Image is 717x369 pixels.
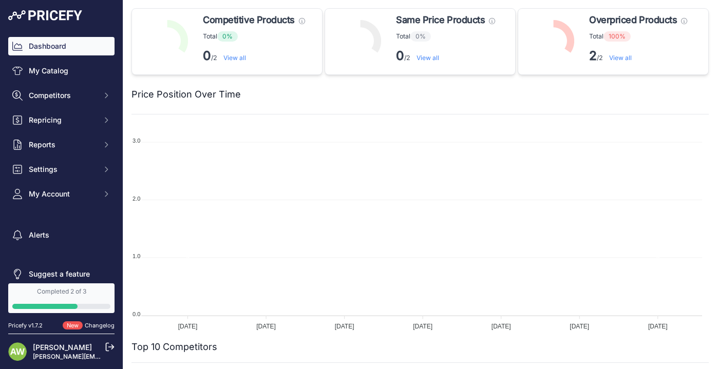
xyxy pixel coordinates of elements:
a: Alerts [8,226,115,244]
span: New [63,321,83,330]
img: Pricefy Logo [8,10,82,21]
p: Total [396,31,495,42]
div: Completed 2 of 3 [12,287,110,296]
p: Total [589,31,687,42]
span: My Account [29,189,96,199]
p: /2 [589,48,687,64]
h2: Top 10 Competitors [131,340,217,354]
a: View all [609,54,632,62]
a: [PERSON_NAME][EMAIL_ADDRESS][DOMAIN_NAME] [33,353,191,360]
p: Total [203,31,305,42]
tspan: [DATE] [570,323,589,330]
button: Repricing [8,111,115,129]
tspan: [DATE] [413,323,432,330]
span: 0% [410,31,431,42]
span: Settings [29,164,96,174]
tspan: 2.0 [133,196,140,202]
span: Repricing [29,115,96,125]
tspan: [DATE] [178,323,198,330]
span: 0% [217,31,238,42]
span: Competitors [29,90,96,101]
a: View all [417,54,439,62]
button: Competitors [8,86,115,105]
a: [PERSON_NAME] [33,343,92,352]
h2: Price Position Over Time [131,87,241,102]
p: /2 [396,48,495,64]
span: Competitive Products [203,13,295,27]
nav: Sidebar [8,37,115,283]
strong: 2 [589,48,597,63]
strong: 0 [396,48,404,63]
button: Reports [8,135,115,154]
span: 100% [603,31,631,42]
tspan: [DATE] [256,323,276,330]
strong: 0 [203,48,211,63]
tspan: 1.0 [133,253,140,259]
a: Suggest a feature [8,265,115,283]
tspan: 0.0 [133,311,140,317]
button: My Account [8,185,115,203]
tspan: [DATE] [492,323,511,330]
button: Settings [8,160,115,179]
span: Same Price Products [396,13,485,27]
a: Changelog [85,322,115,329]
a: Completed 2 of 3 [8,283,115,313]
a: View all [223,54,246,62]
tspan: [DATE] [648,323,668,330]
tspan: [DATE] [335,323,354,330]
p: /2 [203,48,305,64]
div: Pricefy v1.7.2 [8,321,43,330]
a: My Catalog [8,62,115,80]
span: Overpriced Products [589,13,677,27]
a: Dashboard [8,37,115,55]
tspan: 3.0 [133,138,140,144]
span: Reports [29,140,96,150]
